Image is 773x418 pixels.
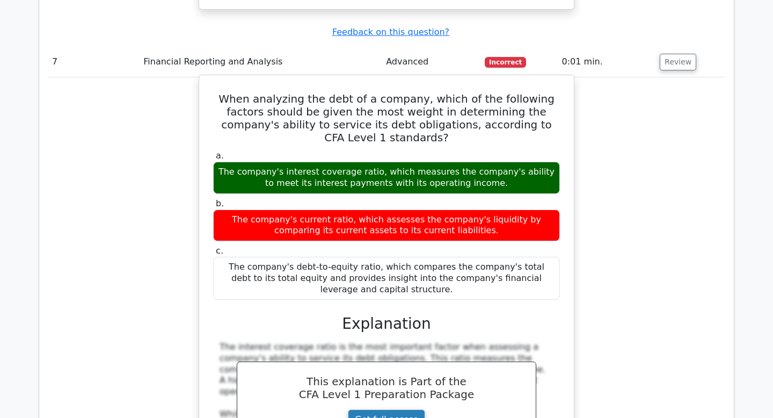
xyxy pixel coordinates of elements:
[213,210,560,242] div: The company's current ratio, which assesses the company's liquidity by comparing its current asse...
[216,150,224,161] span: a.
[213,162,560,194] div: The company's interest coverage ratio, which measures the company's ability to meet its interest ...
[216,246,223,256] span: c.
[139,47,382,77] td: Financial Reporting and Analysis
[660,54,696,70] button: Review
[332,27,449,37] a: Feedback on this question?
[212,92,561,144] h5: When analyzing the debt of a company, which of the following factors should be given the most wei...
[216,198,224,208] span: b.
[213,257,560,300] div: The company's debt-to-equity ratio, which compares the company's total debt to its total equity a...
[558,47,656,77] td: 0:01 min.
[48,47,139,77] td: 7
[220,315,553,333] h3: Explanation
[382,47,480,77] td: Advanced
[485,57,526,68] span: Incorrect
